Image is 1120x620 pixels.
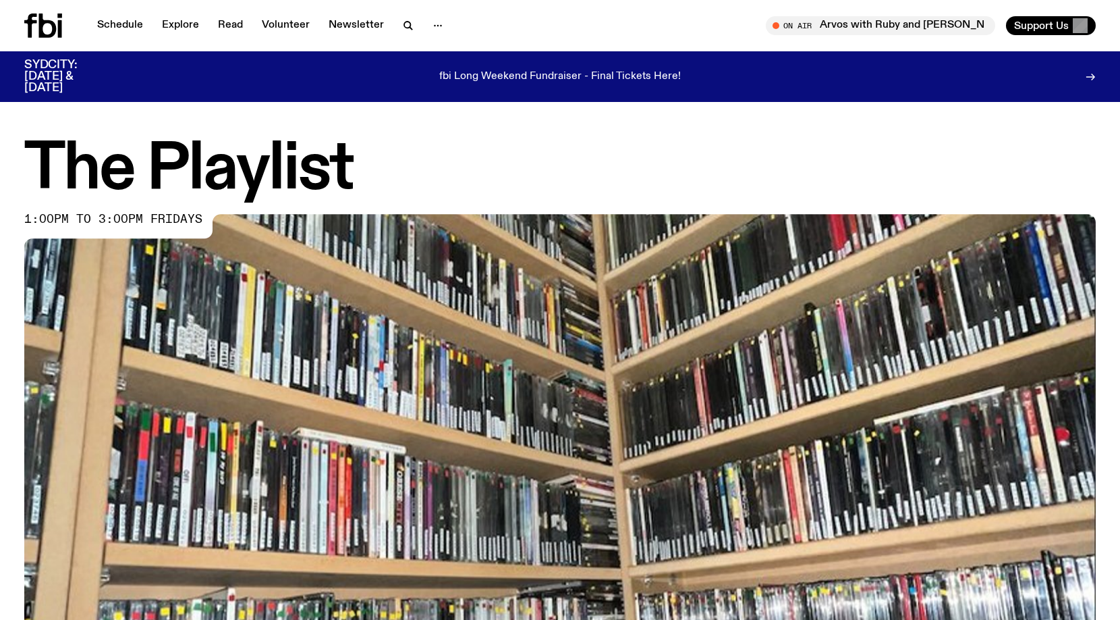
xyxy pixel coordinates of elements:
[439,71,681,83] p: fbi Long Weekend Fundraiser - Final Tickets Here!
[24,59,111,94] h3: SYDCITY: [DATE] & [DATE]
[766,16,995,35] button: On AirArvos with Ruby and [PERSON_NAME]
[24,214,202,225] span: 1:00pm to 3:00pm fridays
[154,16,207,35] a: Explore
[210,16,251,35] a: Read
[1006,16,1096,35] button: Support Us
[24,140,1096,201] h1: The Playlist
[320,16,392,35] a: Newsletter
[89,16,151,35] a: Schedule
[254,16,318,35] a: Volunteer
[1014,20,1069,32] span: Support Us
